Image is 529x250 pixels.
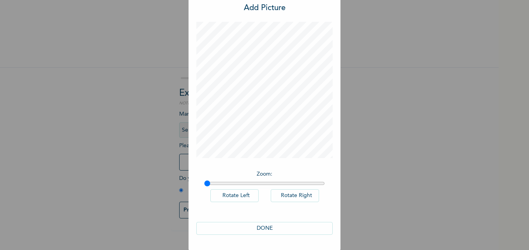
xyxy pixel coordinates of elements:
[210,189,259,202] button: Rotate Left
[196,222,333,235] button: DONE
[271,189,319,202] button: Rotate Right
[204,170,325,178] p: Zoom :
[244,2,286,14] h3: Add Picture
[179,143,319,174] span: Please add a recent Passport Photograph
